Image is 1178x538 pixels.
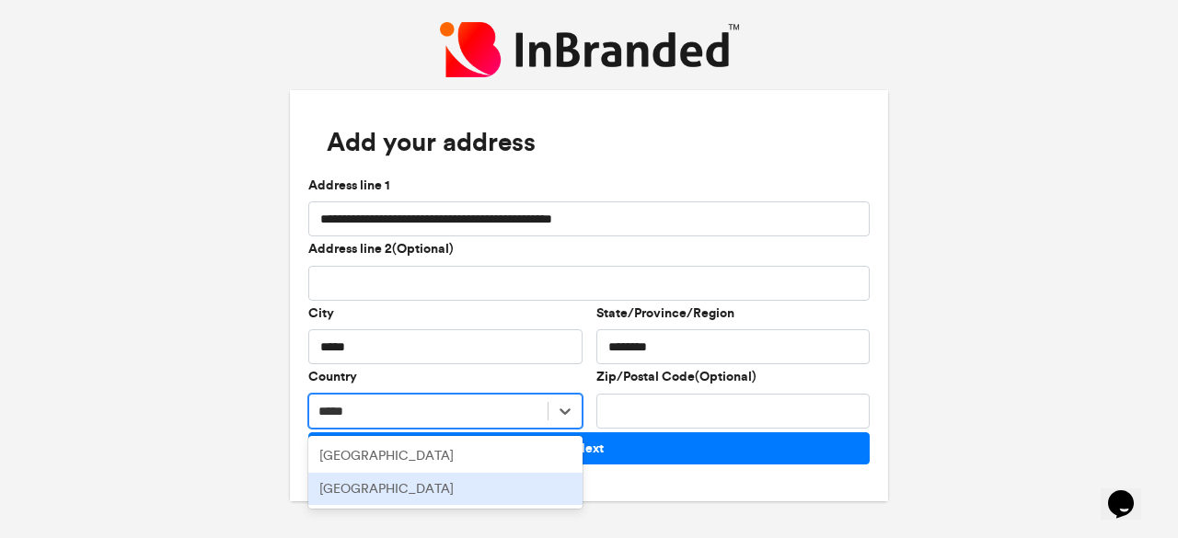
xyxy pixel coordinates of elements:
iframe: chat widget [1101,464,1160,520]
h3: Add your address [308,109,870,177]
label: Address line 2(Optional) [308,240,454,258]
label: Country [308,368,357,386]
label: Address line 1 [308,177,390,195]
label: State/Province/Region [596,304,734,323]
img: InBranded Logo [440,22,739,77]
div: [GEOGRAPHIC_DATA] [308,473,583,506]
div: [GEOGRAPHIC_DATA] [308,440,583,473]
button: Next [308,432,870,464]
label: City [308,304,334,323]
label: Zip/Postal Code(Optional) [596,368,756,386]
